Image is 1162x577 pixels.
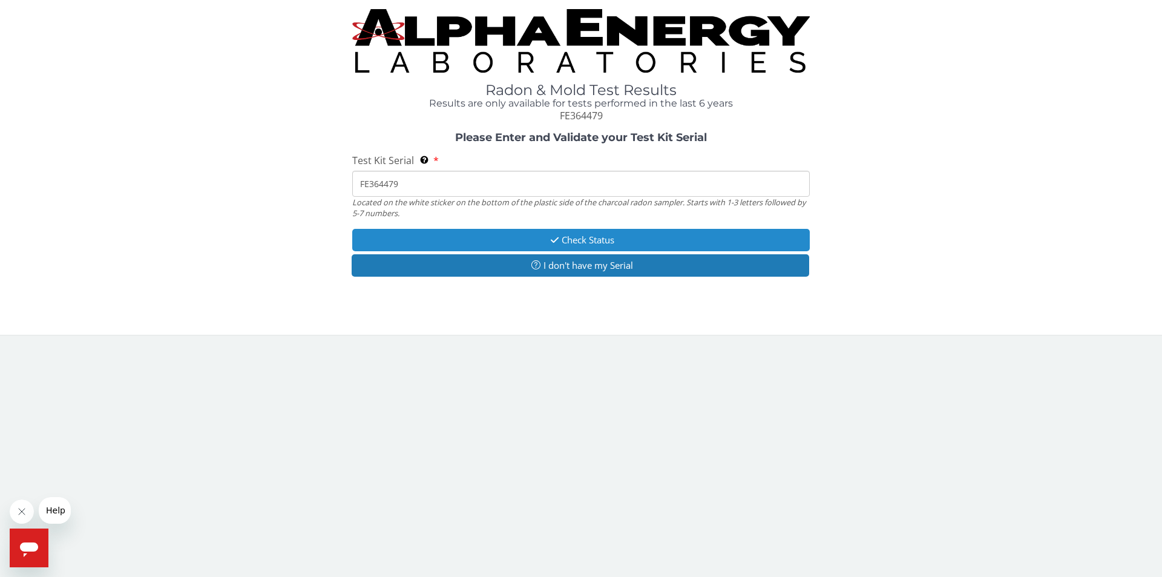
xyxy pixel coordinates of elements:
button: Check Status [352,229,810,251]
h4: Results are only available for tests performed in the last 6 years [352,98,810,109]
strong: Please Enter and Validate your Test Kit Serial [455,131,707,144]
iframe: Button to launch messaging window [10,529,48,567]
iframe: Message from company [39,497,71,524]
div: Located on the white sticker on the bottom of the plastic side of the charcoal radon sampler. Sta... [352,197,810,219]
span: FE364479 [560,109,603,122]
h1: Radon & Mold Test Results [352,82,810,98]
span: Test Kit Serial [352,154,414,167]
iframe: Close message [10,500,34,524]
button: I don't have my Serial [352,254,809,277]
img: TightCrop.jpg [352,9,810,73]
